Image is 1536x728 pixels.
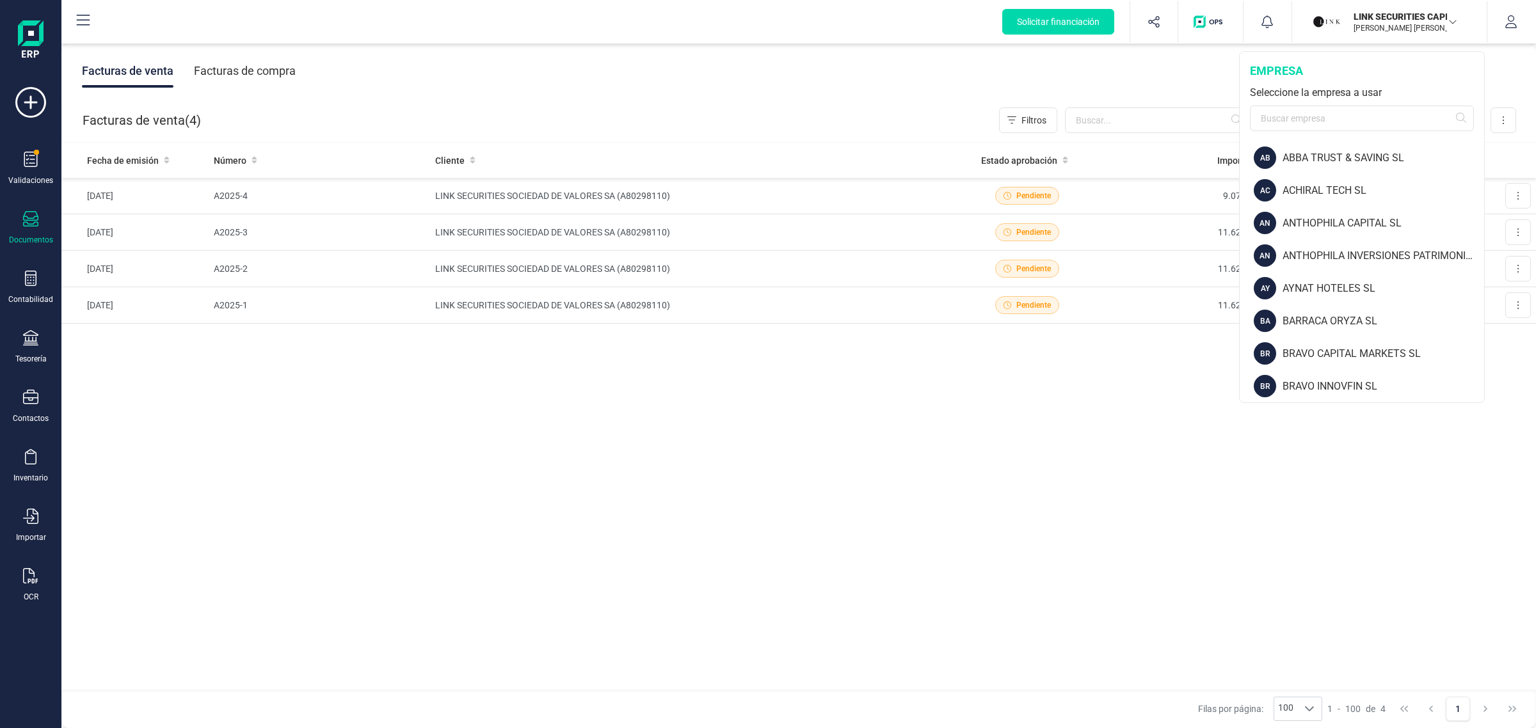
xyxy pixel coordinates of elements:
[1250,106,1474,131] input: Buscar empresa
[209,287,430,324] td: A2025-1
[1254,146,1276,169] div: AB
[13,473,48,483] div: Inventario
[61,287,209,324] td: [DATE]
[1419,697,1443,721] button: Previous Page
[61,251,209,287] td: [DATE]
[1254,277,1276,299] div: AY
[1254,310,1276,332] div: BA
[1283,346,1484,361] div: BRAVO CAPITAL MARKETS SL
[1021,114,1046,127] span: Filtros
[1016,226,1051,238] span: Pendiente
[430,251,946,287] td: LINK SECURITIES SOCIEDAD DE VALORES SA (A80298110)
[209,178,430,214] td: A2025-4
[13,413,49,423] div: Contactos
[1254,342,1276,365] div: BR
[83,107,201,133] div: Facturas de venta ( )
[981,154,1057,167] span: Estado aprobación
[1283,216,1484,231] div: ANTHOPHILA CAPITAL SL
[430,178,946,214] td: LINK SECURITIES SOCIEDAD DE VALORES SA (A80298110)
[1366,702,1375,715] span: de
[1283,313,1484,329] div: BARRACA ORYZA SL
[1354,23,1456,33] p: [PERSON_NAME] [PERSON_NAME]
[1283,248,1484,264] div: ANTHOPHILA INVERSIONES PATRIMONIALES SL
[194,54,296,88] div: Facturas de compra
[430,214,946,251] td: LINK SECURITIES SOCIEDAD DE VALORES SA (A80298110)
[1108,214,1270,251] td: 11.620,00 €
[1217,154,1249,167] span: Importe
[189,111,196,129] span: 4
[1283,150,1484,166] div: ABBA TRUST & SAVING SL
[1345,702,1361,715] span: 100
[1473,697,1498,721] button: Next Page
[1108,287,1270,324] td: 11.620,39 €
[1392,697,1416,721] button: First Page
[1283,183,1484,198] div: ACHIRAL TECH SL
[214,154,246,167] span: Número
[1313,8,1341,36] img: LI
[1016,190,1051,202] span: Pendiente
[1354,10,1456,23] p: LINK SECURITIES CAPITAL SL
[1017,15,1100,28] span: Solicitar financiación
[8,294,53,305] div: Contabilidad
[999,107,1057,133] button: Filtros
[1016,299,1051,311] span: Pendiente
[82,54,173,88] div: Facturas de venta
[18,20,44,61] img: Logo Finanedi
[1065,107,1249,133] input: Buscar...
[61,178,209,214] td: [DATE]
[1380,702,1386,715] span: 4
[1446,697,1470,721] button: Page 1
[61,214,209,251] td: [DATE]
[1254,375,1276,397] div: BR
[1327,702,1332,715] span: 1
[9,235,53,245] div: Documentos
[1198,697,1322,721] div: Filas por página:
[1254,212,1276,234] div: AN
[8,175,53,186] div: Validaciones
[430,287,946,324] td: LINK SECURITIES SOCIEDAD DE VALORES SA (A80298110)
[1254,244,1276,267] div: AN
[87,154,159,167] span: Fecha de emisión
[1500,697,1524,721] button: Last Page
[1250,62,1474,80] div: empresa
[209,251,430,287] td: A2025-2
[435,154,465,167] span: Cliente
[1254,179,1276,202] div: AC
[1327,702,1386,715] div: -
[1308,1,1471,42] button: LILINK SECURITIES CAPITAL SL[PERSON_NAME] [PERSON_NAME]
[1283,281,1484,296] div: AYNAT HOTELES SL
[1108,251,1270,287] td: 11.620,39 €
[1283,379,1484,394] div: BRAVO INNOVFIN SL
[24,592,38,602] div: OCR
[15,354,47,364] div: Tesorería
[1186,1,1235,42] button: Logo de OPS
[1002,9,1114,35] button: Solicitar financiación
[1274,697,1297,720] span: 100
[1108,178,1270,214] td: 9.075,00 €
[1016,263,1051,274] span: Pendiente
[209,214,430,251] td: A2025-3
[1250,85,1474,100] div: Seleccione la empresa a usar
[16,532,46,542] div: Importar
[1194,15,1228,28] img: Logo de OPS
